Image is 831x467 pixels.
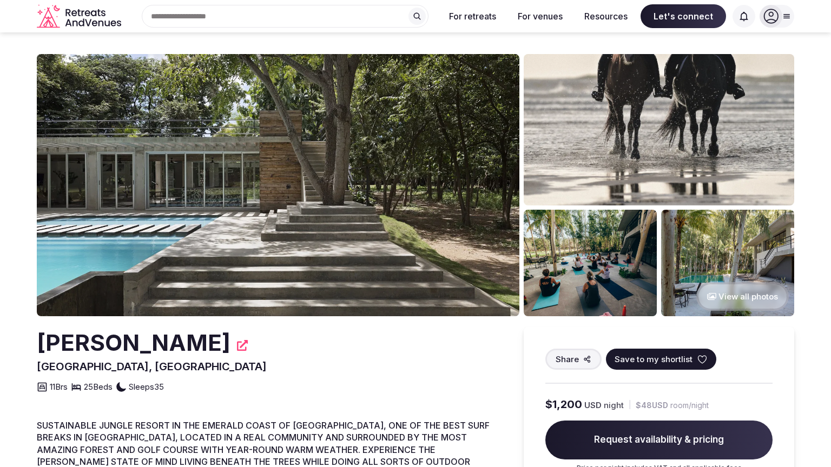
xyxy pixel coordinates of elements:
[615,353,692,365] span: Save to my shortlist
[37,54,519,316] img: Venue cover photo
[524,210,657,316] img: Venue gallery photo
[606,349,716,370] button: Save to my shortlist
[37,4,123,29] a: Visit the homepage
[129,381,164,392] span: Sleeps 35
[37,360,267,373] span: [GEOGRAPHIC_DATA], [GEOGRAPHIC_DATA]
[37,4,123,29] svg: Retreats and Venues company logo
[440,4,505,28] button: For retreats
[545,421,773,459] span: Request availability & pricing
[37,327,230,359] h2: [PERSON_NAME]
[604,399,624,411] span: night
[696,282,789,311] button: View all photos
[661,210,794,316] img: Venue gallery photo
[576,4,636,28] button: Resources
[509,4,571,28] button: For venues
[636,400,668,411] span: $48 USD
[545,349,602,370] button: Share
[641,4,726,28] span: Let's connect
[584,399,602,411] span: USD
[628,399,631,410] div: |
[84,381,113,392] span: 25 Beds
[556,353,579,365] span: Share
[545,397,582,412] span: $1,200
[670,400,709,411] span: room/night
[524,54,794,205] img: Venue gallery photo
[50,381,68,392] span: 11 Brs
